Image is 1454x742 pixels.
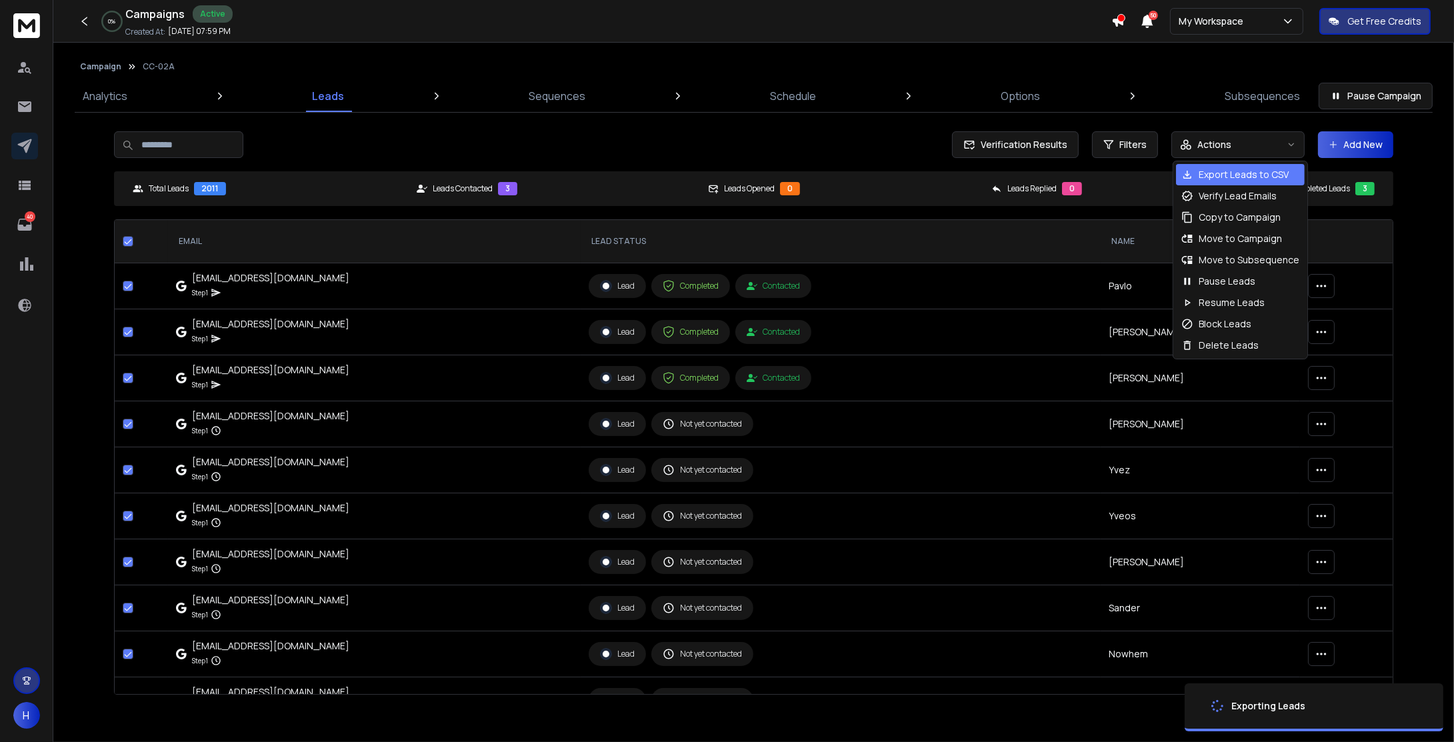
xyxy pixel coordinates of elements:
[600,648,635,660] div: Lead
[1062,182,1082,195] div: 0
[498,182,517,195] div: 3
[304,80,352,112] a: Leads
[1199,232,1282,245] p: Move to Campaign
[1197,138,1231,151] p: Actions
[1319,83,1433,109] button: Pause Campaign
[192,378,208,391] p: Step 1
[663,326,719,338] div: Completed
[663,464,742,476] div: Not yet contacted
[1289,183,1350,194] p: Completed Leads
[192,286,208,299] p: Step 1
[993,80,1048,112] a: Options
[724,183,775,194] p: Leads Opened
[663,372,719,384] div: Completed
[663,510,742,522] div: Not yet contacted
[192,455,349,469] div: [EMAIL_ADDRESS][DOMAIN_NAME]
[109,17,116,25] p: 0 %
[1318,131,1393,158] button: Add New
[600,510,635,522] div: Lead
[168,26,231,37] p: [DATE] 07:59 PM
[1217,80,1308,112] a: Subsequences
[663,280,719,292] div: Completed
[1199,211,1281,224] p: Copy to Campaign
[1199,317,1251,331] p: Block Leads
[1319,8,1431,35] button: Get Free Credits
[1225,88,1300,104] p: Subsequences
[1101,355,1300,401] td: [PERSON_NAME]
[1179,15,1249,28] p: My Workspace
[1231,699,1305,713] div: Exporting Leads
[1101,585,1300,631] td: Sander
[770,88,816,104] p: Schedule
[521,80,593,112] a: Sequences
[25,211,35,222] p: 40
[1199,168,1289,181] p: Export Leads to CSV
[192,547,349,561] div: [EMAIL_ADDRESS][DOMAIN_NAME]
[13,702,40,729] button: H
[1101,263,1300,309] td: Pavlo
[600,556,635,568] div: Lead
[168,220,581,263] th: EMAIL
[1199,339,1259,352] p: Delete Leads
[192,516,208,529] p: Step 1
[192,593,349,607] div: [EMAIL_ADDRESS][DOMAIN_NAME]
[1199,253,1299,267] p: Move to Subsequence
[975,138,1067,151] span: Verification Results
[1101,309,1300,355] td: [PERSON_NAME]
[1119,138,1147,151] span: Filters
[1355,182,1375,195] div: 3
[83,88,127,104] p: Analytics
[600,464,635,476] div: Lead
[192,271,349,285] div: [EMAIL_ADDRESS][DOMAIN_NAME]
[1101,401,1300,447] td: [PERSON_NAME]
[192,562,208,575] p: Step 1
[1199,189,1277,203] p: Verify Lead Emails
[149,183,189,194] p: Total Leads
[1092,131,1158,158] button: Filters
[192,654,208,667] p: Step 1
[192,685,349,699] div: [EMAIL_ADDRESS][DOMAIN_NAME]
[1347,15,1421,28] p: Get Free Credits
[780,182,800,195] div: 0
[1199,275,1255,288] p: Pause Leads
[11,211,38,238] a: 40
[192,363,349,377] div: [EMAIL_ADDRESS][DOMAIN_NAME]
[747,327,800,337] div: Contacted
[143,61,175,72] p: CC-02A
[192,501,349,515] div: [EMAIL_ADDRESS][DOMAIN_NAME]
[75,80,135,112] a: Analytics
[663,418,742,430] div: Not yet contacted
[747,373,800,383] div: Contacted
[600,372,635,384] div: Lead
[1101,493,1300,539] td: Yveos
[192,608,208,621] p: Step 1
[1007,183,1057,194] p: Leads Replied
[1101,539,1300,585] td: [PERSON_NAME]
[192,332,208,345] p: Step 1
[600,602,635,614] div: Lead
[125,6,185,22] h1: Campaigns
[192,639,349,653] div: [EMAIL_ADDRESS][DOMAIN_NAME]
[192,424,208,437] p: Step 1
[1101,220,1300,263] th: NAME
[1101,447,1300,493] td: Yvez
[192,317,349,331] div: [EMAIL_ADDRESS][DOMAIN_NAME]
[952,131,1079,158] button: Verification Results
[192,470,208,483] p: Step 1
[125,27,165,37] p: Created At:
[80,61,121,72] button: Campaign
[600,326,635,338] div: Lead
[1101,677,1300,723] td: [PERSON_NAME]
[529,88,585,104] p: Sequences
[663,648,742,660] div: Not yet contacted
[600,280,635,292] div: Lead
[600,418,635,430] div: Lead
[762,80,824,112] a: Schedule
[663,602,742,614] div: Not yet contacted
[1001,88,1040,104] p: Options
[194,182,226,195] div: 2011
[192,409,349,423] div: [EMAIL_ADDRESS][DOMAIN_NAME]
[312,88,344,104] p: Leads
